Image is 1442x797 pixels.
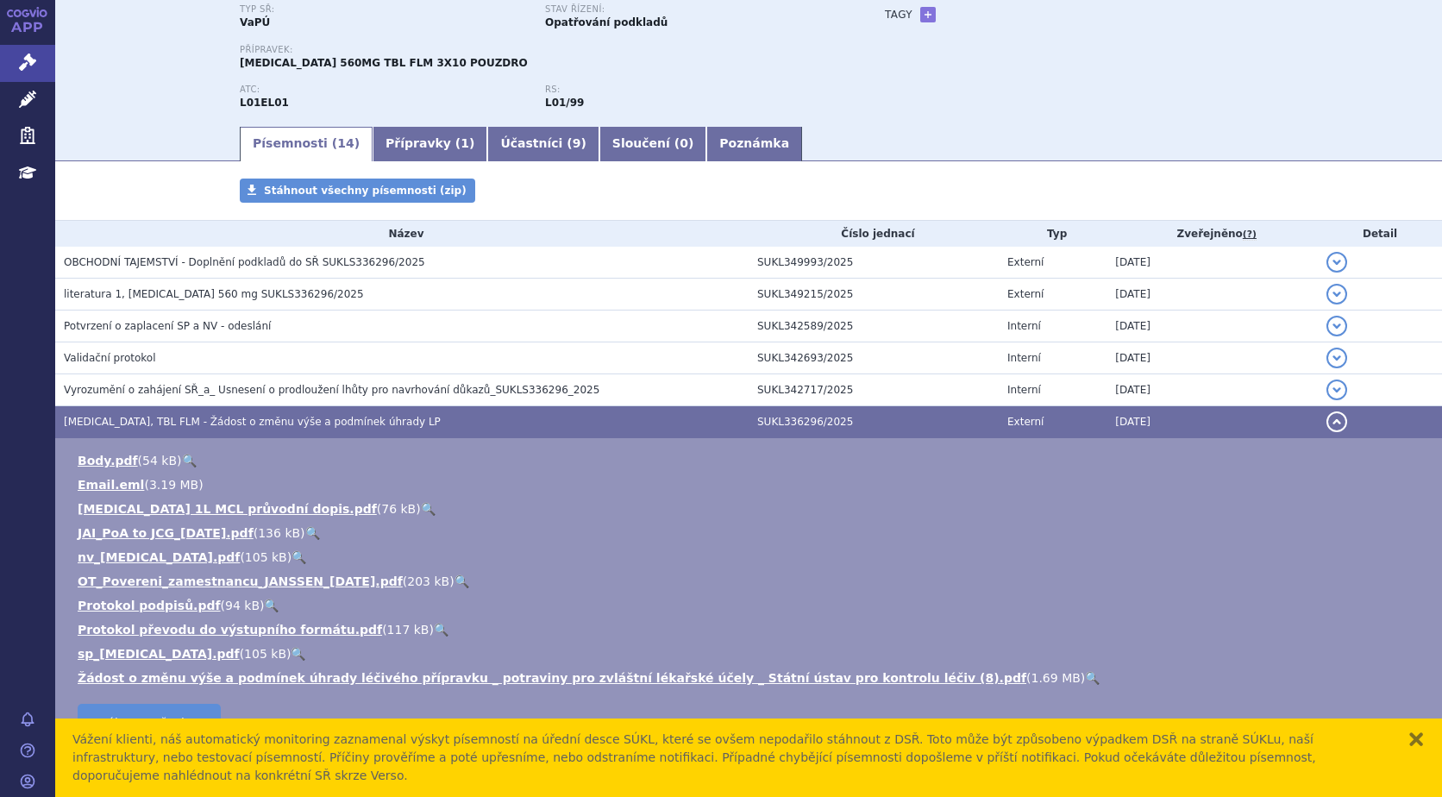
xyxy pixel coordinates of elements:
[1326,252,1347,273] button: detail
[244,647,286,661] span: 105 kB
[182,454,197,468] a: 🔍
[78,573,1425,590] li: ( )
[1007,288,1044,300] span: Externí
[264,599,279,612] a: 🔍
[1107,221,1318,247] th: Zveřejněno
[1107,279,1318,311] td: [DATE]
[1326,380,1347,400] button: detail
[545,16,668,28] strong: Opatřování podkladů
[920,7,936,22] a: +
[305,526,320,540] a: 🔍
[381,502,416,516] span: 76 kB
[1085,671,1100,685] a: 🔍
[1326,284,1347,304] button: detail
[64,320,271,332] span: Potvrzení o zaplacení SP a NV - odeslání
[78,597,1425,614] li: ( )
[487,127,599,161] a: Účastníci (9)
[599,127,706,161] a: Sloučení (0)
[64,352,156,364] span: Validační protokol
[78,476,1425,493] li: ( )
[1107,374,1318,406] td: [DATE]
[292,550,306,564] a: 🔍
[1107,406,1318,438] td: [DATE]
[55,221,749,247] th: Název
[1107,342,1318,374] td: [DATE]
[421,502,436,516] a: 🔍
[142,454,177,468] span: 54 kB
[78,671,1026,685] a: Žádost o změnu výše a podmínek úhrady léčivého přípravku _ potraviny pro zvláštní lékařské účely ...
[78,704,221,743] a: Stáhnout všechno
[240,45,850,55] p: Přípravek:
[78,526,254,540] a: JAI_PoA to JCG_[DATE].pdf
[1243,229,1257,241] abbr: (?)
[1318,221,1442,247] th: Detail
[706,127,802,161] a: Poznámka
[149,478,198,492] span: 3.19 MB
[434,623,448,637] a: 🔍
[407,574,449,588] span: 203 kB
[545,85,833,95] p: RS:
[545,4,833,15] p: Stav řízení:
[240,4,528,15] p: Typ SŘ:
[455,574,469,588] a: 🔍
[1007,352,1041,364] span: Interní
[387,623,429,637] span: 117 kB
[240,85,528,95] p: ATC:
[78,524,1425,542] li: ( )
[78,549,1425,566] li: ( )
[373,127,487,161] a: Přípravky (1)
[999,221,1107,247] th: Typ
[78,550,240,564] a: nv_[MEDICAL_DATA].pdf
[264,185,467,197] span: Stáhnout všechny písemnosti (zip)
[749,406,999,438] td: SUKL336296/2025
[240,127,373,161] a: Písemnosti (14)
[78,623,382,637] a: Protokol převodu do výstupního formátu.pdf
[749,221,999,247] th: Číslo jednací
[240,57,528,69] span: [MEDICAL_DATA] 560MG TBL FLM 3X10 POUZDRO
[1007,256,1044,268] span: Externí
[78,500,1425,518] li: ( )
[573,136,581,150] span: 9
[1107,311,1318,342] td: [DATE]
[64,256,425,268] span: OBCHODNÍ TAJEMSTVÍ - Doplnění podkladů do SŘ SUKLS336296/2025
[1031,671,1081,685] span: 1.69 MB
[64,384,599,396] span: Vyrozumění o zahájení SŘ_a_ Usnesení o prodloužení lhůty pro navrhování důkazů_SUKLS336296_2025
[78,574,403,588] a: OT_Povereni_zamestnancu_JANSSEN_[DATE].pdf
[680,136,688,150] span: 0
[1326,411,1347,432] button: detail
[337,136,354,150] span: 14
[240,16,270,28] strong: VaPÚ
[78,645,1425,662] li: ( )
[78,478,144,492] a: Email.eml
[1007,320,1041,332] span: Interní
[1408,731,1425,748] button: zavřít
[1007,416,1044,428] span: Externí
[240,97,289,109] strong: IBRUTINIB
[72,731,1390,785] div: Vážení klienti, náš automatický monitoring zaznamenal výskyt písemností na úřední desce SÚKL, kte...
[291,647,305,661] a: 🔍
[78,452,1425,469] li: ( )
[78,454,138,468] a: Body.pdf
[1007,384,1041,396] span: Interní
[1107,247,1318,279] td: [DATE]
[545,97,584,109] strong: ibrutinib
[1326,316,1347,336] button: detail
[78,599,221,612] a: Protokol podpisů.pdf
[78,669,1425,687] li: ( )
[64,288,364,300] span: literatura 1, Imbruvica 560 mg SUKLS336296/2025
[240,179,475,203] a: Stáhnout všechny písemnosti (zip)
[225,599,260,612] span: 94 kB
[749,342,999,374] td: SUKL342693/2025
[78,647,240,661] a: sp_[MEDICAL_DATA].pdf
[64,416,441,428] span: IMBRUVICA, TBL FLM - Žádost o změnu výše a podmínek úhrady LP
[461,136,469,150] span: 1
[749,279,999,311] td: SUKL349215/2025
[78,621,1425,638] li: ( )
[749,247,999,279] td: SUKL349993/2025
[258,526,300,540] span: 136 kB
[749,374,999,406] td: SUKL342717/2025
[1326,348,1347,368] button: detail
[78,502,377,516] a: [MEDICAL_DATA] 1L MCL průvodní dopis.pdf
[749,311,999,342] td: SUKL342589/2025
[885,4,912,25] h3: Tagy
